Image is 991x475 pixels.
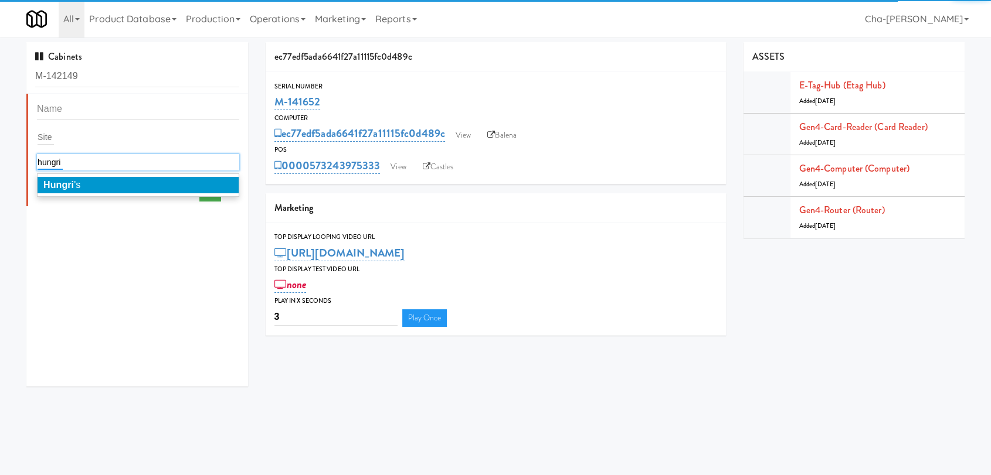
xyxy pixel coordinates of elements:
[43,180,74,190] em: Hungri
[799,78,885,92] a: E-tag-hub (Etag Hub)
[274,201,314,214] span: Marketing
[274,264,717,275] div: Top Display Test Video Url
[450,127,477,144] a: View
[815,221,836,230] span: [DATE]
[274,231,717,243] div: Top Display Looping Video Url
[38,129,54,145] input: Site
[35,50,82,63] span: Cabinets
[799,221,836,230] span: Added
[266,42,726,72] div: ec77edf5ada6641f27a11115fc0d489c
[799,203,885,217] a: Gen4-router (Router)
[274,245,405,261] a: [URL][DOMAIN_NAME]
[43,180,80,190] span: 's
[274,81,717,93] div: Serial Number
[37,98,239,120] input: Name
[481,127,522,144] a: Balena
[815,97,836,105] span: [DATE]
[274,94,321,110] a: M-141652
[35,66,239,87] input: Search cabinets
[38,177,239,193] li: Hungri's
[417,158,460,176] a: Castles
[799,180,836,189] span: Added
[274,158,381,174] a: 0000573243975333
[274,125,445,142] a: ec77edf5ada6641f27a11115fc0d489c
[799,162,909,175] a: Gen4-computer (Computer)
[274,112,717,124] div: Computer
[274,295,717,307] div: Play in X seconds
[799,97,836,105] span: Added
[752,50,785,63] span: ASSETS
[26,9,47,29] img: Micromart
[274,276,307,293] a: none
[815,180,836,189] span: [DATE]
[815,138,836,147] span: [DATE]
[799,120,928,134] a: Gen4-card-reader (Card Reader)
[274,144,717,156] div: POS
[799,138,836,147] span: Added
[402,309,447,327] a: Play Once
[385,158,412,176] a: View
[38,155,63,170] input: Operator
